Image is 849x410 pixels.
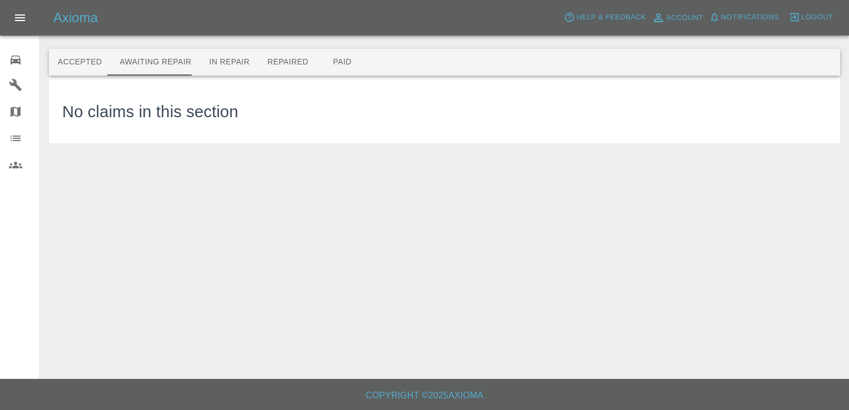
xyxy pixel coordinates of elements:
button: Notifications [706,9,782,26]
button: Help & Feedback [561,9,648,26]
span: Help & Feedback [576,11,646,24]
button: Paid [317,49,367,76]
h3: No claims in this section [62,100,238,124]
span: Notifications [721,11,779,24]
button: Logout [786,9,836,26]
h6: Copyright © 2025 Axioma [9,388,840,403]
button: Awaiting Repair [111,49,200,76]
span: Account [666,12,703,24]
button: Accepted [49,49,111,76]
h5: Axioma [53,9,98,27]
span: Logout [801,11,833,24]
button: Open drawer [7,4,33,31]
a: Account [649,9,706,27]
button: In Repair [201,49,259,76]
button: Repaired [258,49,317,76]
